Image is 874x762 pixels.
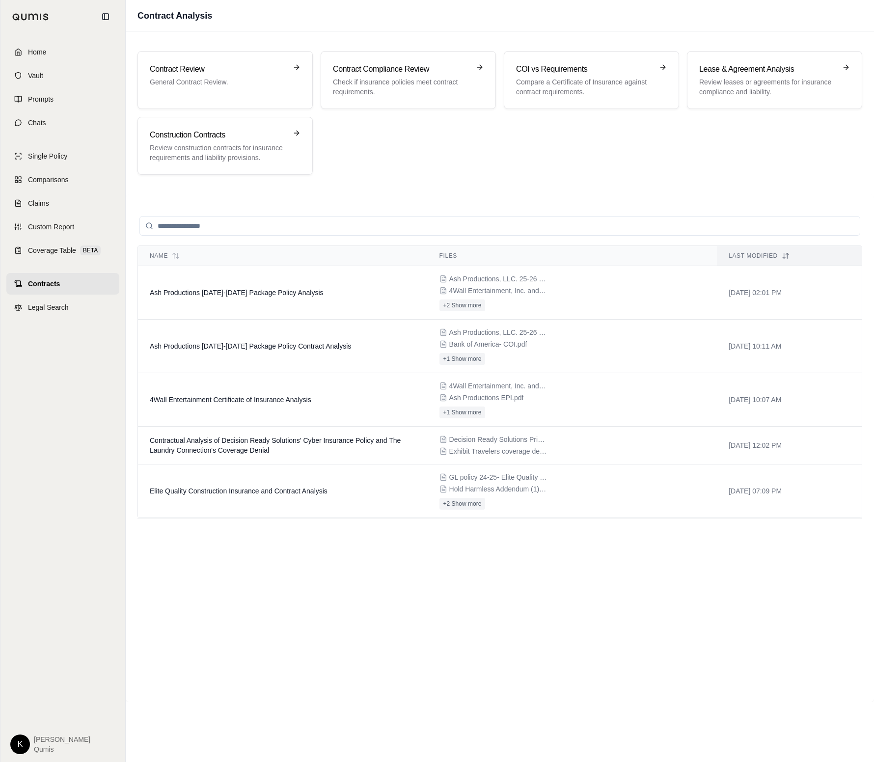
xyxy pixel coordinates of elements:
p: Review construction contracts for insurance requirements and liability provisions. [150,143,287,163]
span: Claims [28,198,49,208]
button: +2 Show more [439,299,486,311]
span: 4Wall Entertainment, Inc. and Affiliated Companies Certificate.pdf [449,381,547,391]
a: Comparisons [6,169,119,190]
span: BETA [80,245,101,255]
a: Chats [6,112,119,134]
span: Custom Report [28,222,74,232]
span: Vault [28,71,43,81]
td: [DATE] 07:09 PM [717,464,862,518]
h3: COI vs Requirements [516,63,653,75]
a: Legal Search [6,297,119,318]
th: Files [428,246,717,266]
a: Custom Report [6,216,119,238]
span: GL policy 24-25- Elite Quality Construction & Contracting Corp (1) (1) (1).pdf [449,472,547,482]
a: Contracts [6,273,119,295]
span: Qumis [34,744,90,754]
span: Exhibit Travelers coverage denial 7-22-10_1_4.pdf [449,446,547,456]
span: Contractual Analysis of Decision Ready Solutions' Cyber Insurance Policy and The Laundry Connecti... [150,436,401,454]
span: Ash Productions 2025-2026 Package Policy Contract Analysis [150,342,351,350]
span: Elite Quality Construction Insurance and Contract Analysis [150,487,328,495]
button: Collapse sidebar [98,9,113,25]
span: Single Policy [28,151,67,161]
span: Ash Productions, LLC. 25-26 PKG policy (1).PDF [449,327,547,337]
a: Claims [6,192,119,214]
p: General Contract Review. [150,77,287,87]
p: Check if insurance policies meet contract requirements. [333,77,470,97]
span: Coverage Table [28,245,76,255]
div: K [10,735,30,754]
p: Compare a Certificate of Insurance against contract requirements. [516,77,653,97]
a: Prompts [6,88,119,110]
div: Name [150,252,416,260]
span: [PERSON_NAME] [34,735,90,744]
img: Qumis Logo [12,13,49,21]
p: Review leases or agreements for insurance compliance and liability. [699,77,836,97]
span: Legal Search [28,302,69,312]
a: Vault [6,65,119,86]
span: Prompts [28,94,54,104]
h3: Contract Review [150,63,287,75]
button: +1 Show more [439,353,486,365]
span: Decision Ready Solutions Primary Quote (1).pdf [449,435,547,444]
td: [DATE] 02:01 PM [717,266,862,320]
td: [DATE] 10:07 AM [717,373,862,427]
a: Single Policy [6,145,119,167]
h3: Construction Contracts [150,129,287,141]
span: Bank of America- COI.pdf [449,339,527,349]
h3: Contract Compliance Review [333,63,470,75]
span: Comparisons [28,175,68,185]
td: [DATE] 10:11 AM [717,320,862,373]
span: Home [28,47,46,57]
h1: Contract Analysis [137,9,212,23]
span: Hold Harmless Addendum (1) (1).pdf [449,484,547,494]
span: Chats [28,118,46,128]
span: Ash Productions, LLC. 25-26 PKG policy (1).PDF [449,274,547,284]
h3: Lease & Agreement Analysis [699,63,836,75]
a: Coverage TableBETA [6,240,119,261]
div: Last modified [729,252,850,260]
a: Home [6,41,119,63]
span: Contracts [28,279,60,289]
span: 4Wall Entertainment Certificate of Insurance Analysis [150,396,311,404]
button: +1 Show more [439,407,486,418]
span: Ash Productions 2025-2026 Package Policy Analysis [150,289,324,297]
span: 4Wall Entertainment, Inc. and Affiliated Companies Certificate.pdf [449,286,547,296]
td: [DATE] 12:02 PM [717,427,862,464]
span: Ash Productions EPI.pdf [449,393,524,403]
button: +2 Show more [439,498,486,510]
